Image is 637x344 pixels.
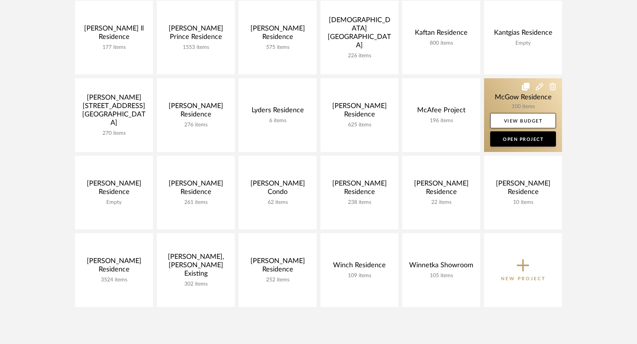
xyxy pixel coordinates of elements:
[245,24,310,44] div: [PERSON_NAME] Residence
[327,122,392,128] div: 625 items
[490,29,556,40] div: Kantgias Residence
[490,179,556,199] div: [PERSON_NAME] Residence
[490,113,556,128] a: View Budget
[327,273,392,279] div: 109 items
[245,179,310,199] div: [PERSON_NAME] Condo
[245,277,310,283] div: 252 items
[245,106,310,118] div: Lyders Residence
[163,179,229,199] div: [PERSON_NAME] Residence
[327,53,392,59] div: 226 items
[501,275,546,283] p: New Project
[408,29,474,40] div: Kaftan Residence
[408,199,474,206] div: 22 items
[245,199,310,206] div: 62 items
[163,199,229,206] div: 261 items
[163,44,229,51] div: 1553 items
[245,44,310,51] div: 575 items
[245,257,310,277] div: [PERSON_NAME] Residence
[81,24,147,44] div: [PERSON_NAME] ll Residence
[490,131,556,147] a: Open Project
[327,16,392,53] div: [DEMOGRAPHIC_DATA] [GEOGRAPHIC_DATA]
[81,179,147,199] div: [PERSON_NAME] Residence
[484,233,562,307] button: New Project
[490,40,556,47] div: Empty
[408,40,474,47] div: 800 items
[408,273,474,279] div: 105 items
[163,102,229,122] div: [PERSON_NAME] Residence
[81,257,147,277] div: [PERSON_NAME] Residence
[408,179,474,199] div: [PERSON_NAME] Residence
[245,118,310,124] div: 6 items
[81,277,147,283] div: 3524 items
[81,130,147,137] div: 270 items
[408,118,474,124] div: 196 items
[81,44,147,51] div: 177 items
[408,261,474,273] div: Winnetka Showroom
[81,199,147,206] div: Empty
[327,179,392,199] div: [PERSON_NAME] Residence
[327,102,392,122] div: [PERSON_NAME] Residence
[327,199,392,206] div: 238 items
[327,261,392,273] div: Winch Residence
[163,24,229,44] div: [PERSON_NAME] Prince Residence
[81,94,147,130] div: [PERSON_NAME] [STREET_ADDRESS][GEOGRAPHIC_DATA]
[490,199,556,206] div: 10 items
[408,106,474,118] div: McAfee Project
[163,281,229,287] div: 302 items
[163,253,229,281] div: [PERSON_NAME], [PERSON_NAME] Existing
[163,122,229,128] div: 276 items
